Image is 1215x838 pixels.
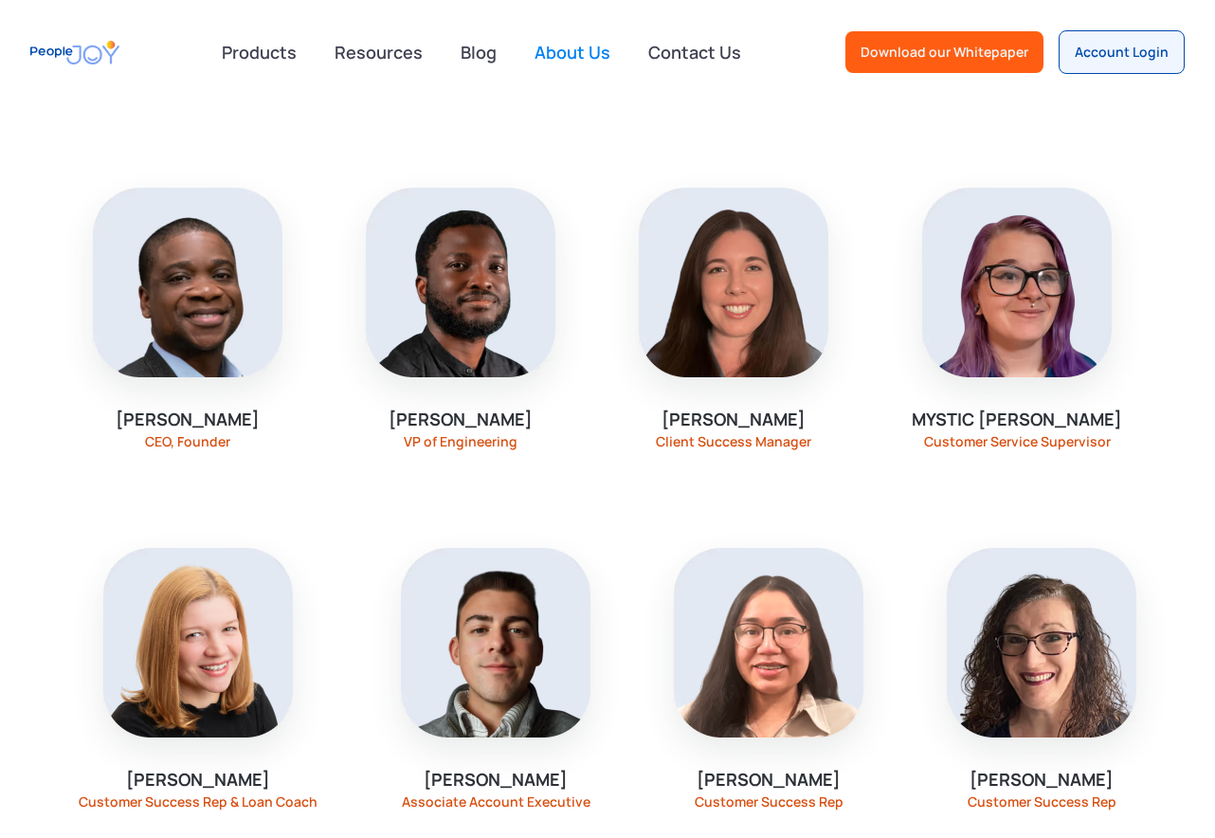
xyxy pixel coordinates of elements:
[695,794,843,810] div: Customer Success Rep
[424,768,568,792] div: [PERSON_NAME]
[145,434,230,449] div: CEO, Founder
[30,31,119,74] a: home
[912,408,1122,431] div: Mystic [PERSON_NAME]
[116,408,260,431] div: [PERSON_NAME]
[1059,30,1185,74] a: Account Login
[1075,43,1169,62] div: Account Login
[79,794,317,810] div: Customer Success Rep & Loan Coach
[402,794,590,810] div: Associate Account Executive
[523,31,622,73] a: About Us
[126,768,270,792] div: [PERSON_NAME]
[970,768,1114,792] div: [PERSON_NAME]
[449,31,508,73] a: Blog
[323,31,434,73] a: Resources
[845,31,1043,73] a: Download our Whitepaper
[637,31,753,73] a: Contact Us
[656,434,811,449] div: Client Success Manager
[662,408,806,431] div: [PERSON_NAME]
[861,43,1028,62] div: Download our Whitepaper
[404,434,517,449] div: VP of Engineering
[210,33,308,71] div: Products
[924,434,1111,449] div: Customer Service Supervisor
[697,768,841,792] div: [PERSON_NAME]
[968,794,1116,810] div: Customer Success Rep
[389,408,533,431] div: [PERSON_NAME]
